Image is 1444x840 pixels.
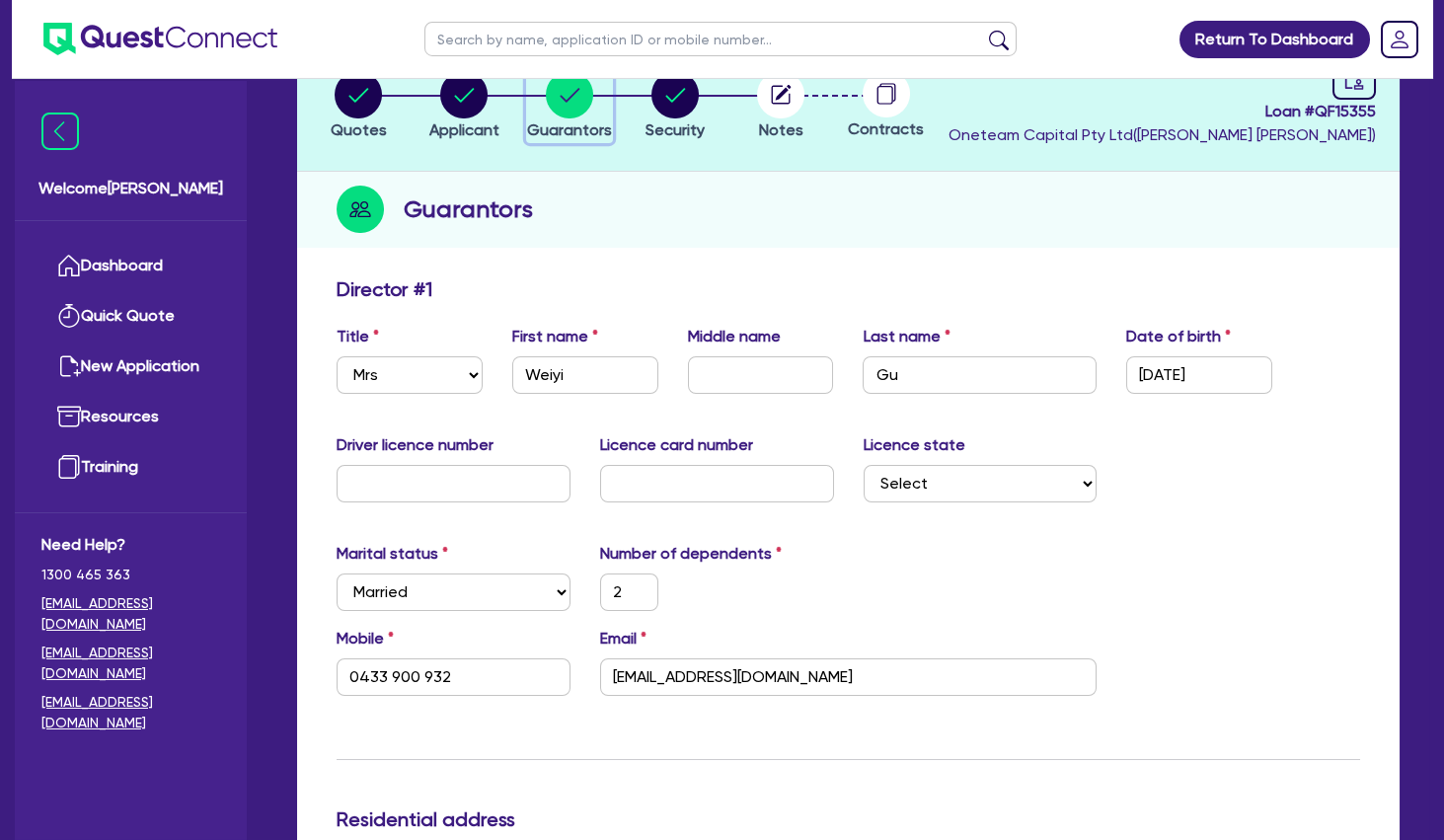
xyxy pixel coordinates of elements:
[337,325,379,348] label: Title
[512,325,598,348] label: First name
[337,542,448,566] label: Marital status
[337,433,494,457] label: Driver licence number
[428,70,500,143] button: Applicant
[41,565,220,585] span: 1300 465 363
[429,120,499,139] span: Applicant
[41,593,220,635] a: [EMAIL_ADDRESS][DOMAIN_NAME]
[331,120,387,139] span: Quotes
[949,125,1376,144] span: Oneteam Capital Pty Ltd ( [PERSON_NAME] [PERSON_NAME] )
[41,392,220,442] a: Resources
[57,455,81,479] img: training
[337,277,432,301] h3: Director # 1
[1332,62,1376,100] a: audit
[864,433,965,457] label: Licence state
[337,807,1360,831] h3: Residential address
[600,542,782,566] label: Number of dependents
[41,643,220,684] a: [EMAIL_ADDRESS][DOMAIN_NAME]
[759,120,803,139] span: Notes
[600,433,753,457] label: Licence card number
[41,241,220,291] a: Dashboard
[41,533,220,557] span: Need Help?
[337,627,394,650] label: Mobile
[1179,21,1370,58] a: Return To Dashboard
[1126,325,1231,348] label: Date of birth
[57,405,81,428] img: resources
[848,119,924,138] span: Contracts
[1126,356,1272,394] input: DD / MM / YYYY
[645,70,706,143] button: Security
[41,692,220,733] a: [EMAIL_ADDRESS][DOMAIN_NAME]
[41,442,220,493] a: Training
[57,304,81,328] img: quick-quote
[688,325,781,348] label: Middle name
[38,177,223,200] span: Welcome [PERSON_NAME]
[1374,14,1425,65] a: Dropdown toggle
[600,627,646,650] label: Email
[404,191,533,227] h2: Guarantors
[756,70,805,143] button: Notes
[527,120,612,139] span: Guarantors
[330,70,388,143] button: Quotes
[57,354,81,378] img: new-application
[337,186,384,233] img: step-icon
[43,23,277,55] img: quest-connect-logo-blue
[41,291,220,342] a: Quick Quote
[646,120,705,139] span: Security
[526,70,613,143] button: Guarantors
[424,22,1017,56] input: Search by name, application ID or mobile number...
[41,113,79,150] img: icon-menu-close
[863,325,950,348] label: Last name
[41,342,220,392] a: New Application
[949,100,1376,123] span: Loan # QF15355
